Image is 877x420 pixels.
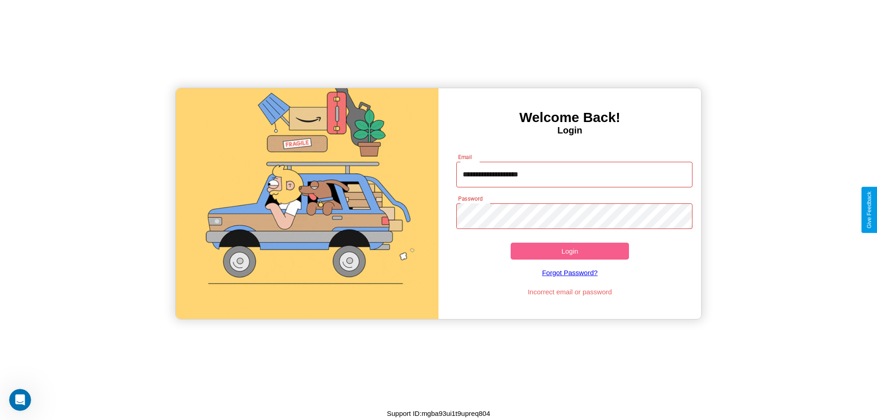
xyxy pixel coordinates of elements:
iframe: Intercom live chat [9,389,31,411]
div: Give Feedback [866,191,872,229]
h4: Login [438,125,701,136]
p: Incorrect email or password [452,286,688,298]
p: Support ID: mgba93ui1t9upreq804 [387,407,490,420]
button: Login [511,243,629,260]
img: gif [176,88,438,319]
label: Email [458,153,472,161]
label: Password [458,195,482,202]
a: Forgot Password? [452,260,688,286]
h3: Welcome Back! [438,110,701,125]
